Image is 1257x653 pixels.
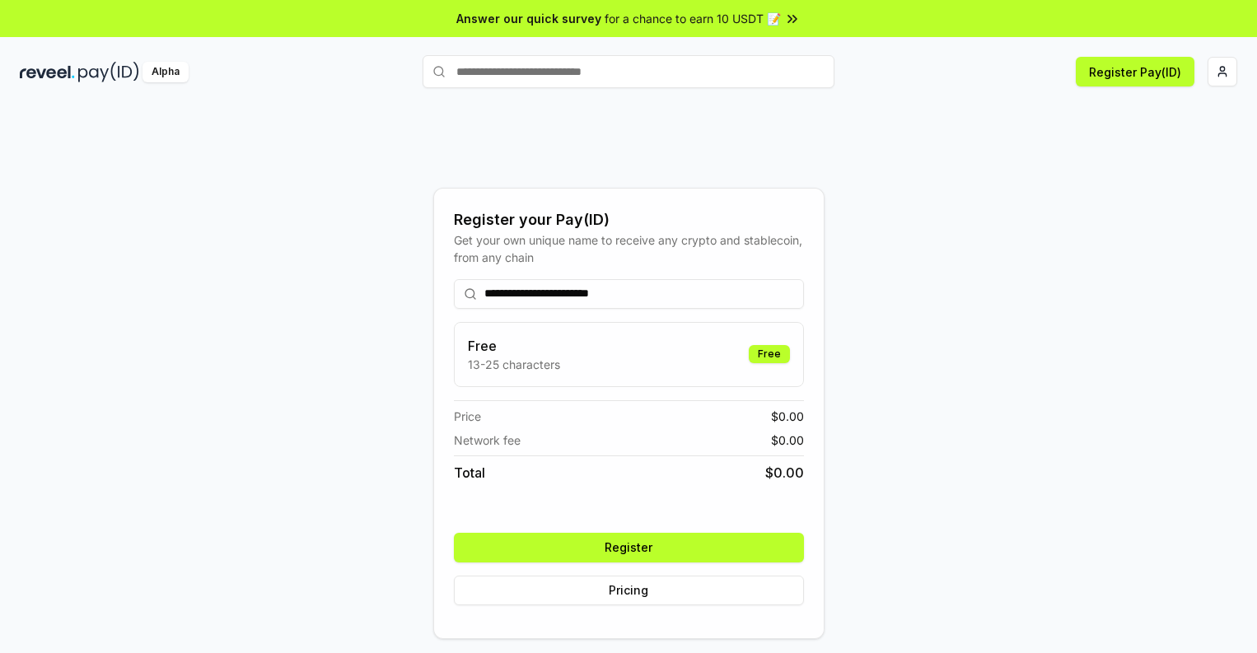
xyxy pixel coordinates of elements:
[78,62,139,82] img: pay_id
[454,463,485,483] span: Total
[456,10,601,27] span: Answer our quick survey
[454,576,804,605] button: Pricing
[454,231,804,266] div: Get your own unique name to receive any crypto and stablecoin, from any chain
[771,408,804,425] span: $ 0.00
[765,463,804,483] span: $ 0.00
[468,356,560,373] p: 13-25 characters
[1076,57,1194,86] button: Register Pay(ID)
[454,533,804,562] button: Register
[143,62,189,82] div: Alpha
[771,431,804,449] span: $ 0.00
[20,62,75,82] img: reveel_dark
[605,10,781,27] span: for a chance to earn 10 USDT 📝
[454,208,804,231] div: Register your Pay(ID)
[454,431,521,449] span: Network fee
[454,408,481,425] span: Price
[749,345,790,363] div: Free
[468,336,560,356] h3: Free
